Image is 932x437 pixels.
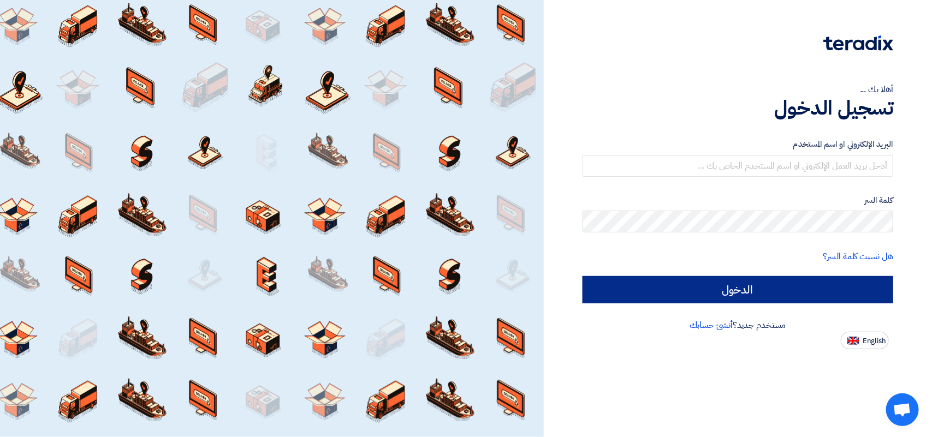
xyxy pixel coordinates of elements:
[583,83,893,96] div: أهلا بك ...
[823,250,893,263] a: هل نسيت كلمة السر؟
[823,35,893,51] img: Teradix logo
[583,96,893,120] h1: تسجيل الدخول
[583,155,893,177] input: أدخل بريد العمل الإلكتروني او اسم المستخدم الخاص بك ...
[583,276,893,303] input: الدخول
[863,337,886,345] span: English
[841,332,889,349] button: English
[690,319,733,332] a: أنشئ حسابك
[886,393,919,426] div: Open chat
[583,319,893,332] div: مستخدم جديد؟
[583,194,893,207] label: كلمة السر
[847,337,859,345] img: en-US.png
[583,138,893,151] label: البريد الإلكتروني او اسم المستخدم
